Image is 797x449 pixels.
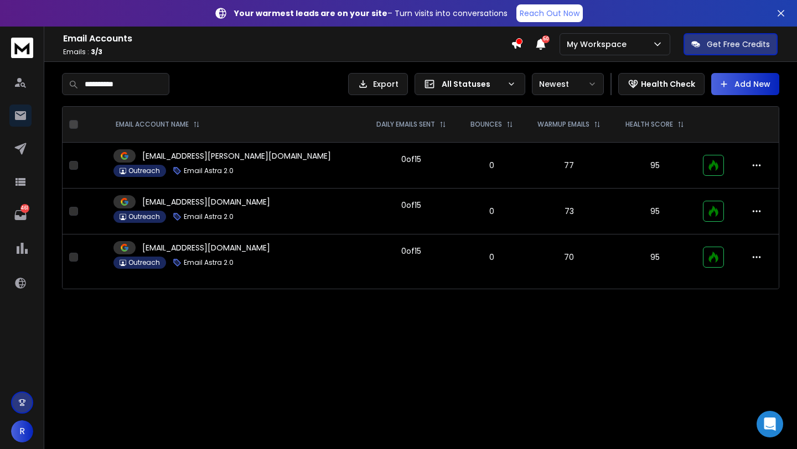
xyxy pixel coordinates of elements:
span: 3 / 3 [91,47,102,56]
button: Health Check [618,73,705,95]
p: WARMUP EMAILS [537,120,589,129]
td: 95 [613,143,697,189]
div: EMAIL ACCOUNT NAME [116,120,200,129]
div: Open Intercom Messenger [757,411,783,437]
span: 50 [542,35,550,43]
div: 0 of 15 [401,246,421,257]
img: logo [11,38,33,58]
td: 73 [525,189,613,234]
p: Reach Out Now [520,8,579,19]
p: [EMAIL_ADDRESS][DOMAIN_NAME] [142,242,270,253]
p: – Turn visits into conversations [234,8,508,19]
p: DAILY EMAILS SENT [376,120,435,129]
a: Reach Out Now [516,4,583,22]
p: Email Astra 2.0 [184,258,234,267]
p: HEALTH SCORE [625,120,673,129]
p: 0 [465,206,518,217]
p: Email Astra 2.0 [184,166,234,175]
p: Health Check [641,79,695,90]
p: Email Astra 2.0 [184,212,234,221]
button: R [11,420,33,442]
p: 0 [465,252,518,263]
p: Outreach [128,166,160,175]
td: 70 [525,234,613,280]
a: 461 [9,204,32,226]
strong: Your warmest leads are on your site [234,8,387,19]
div: 0 of 15 [401,200,421,211]
p: [EMAIL_ADDRESS][DOMAIN_NAME] [142,196,270,207]
p: [EMAIL_ADDRESS][PERSON_NAME][DOMAIN_NAME] [142,150,331,161]
button: Get Free Credits [684,33,778,55]
button: Export [348,73,408,95]
td: 95 [613,234,697,280]
button: Newest [532,73,604,95]
p: All Statuses [442,79,503,90]
td: 77 [525,143,613,189]
button: Add New [711,73,779,95]
p: Outreach [128,258,160,267]
p: My Workspace [567,39,631,50]
p: Get Free Credits [707,39,770,50]
td: 95 [613,189,697,234]
p: BOUNCES [470,120,502,129]
p: 0 [465,160,518,171]
p: 461 [20,204,29,213]
h1: Email Accounts [63,32,511,45]
p: Emails : [63,48,511,56]
p: Outreach [128,212,160,221]
div: 0 of 15 [401,154,421,165]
